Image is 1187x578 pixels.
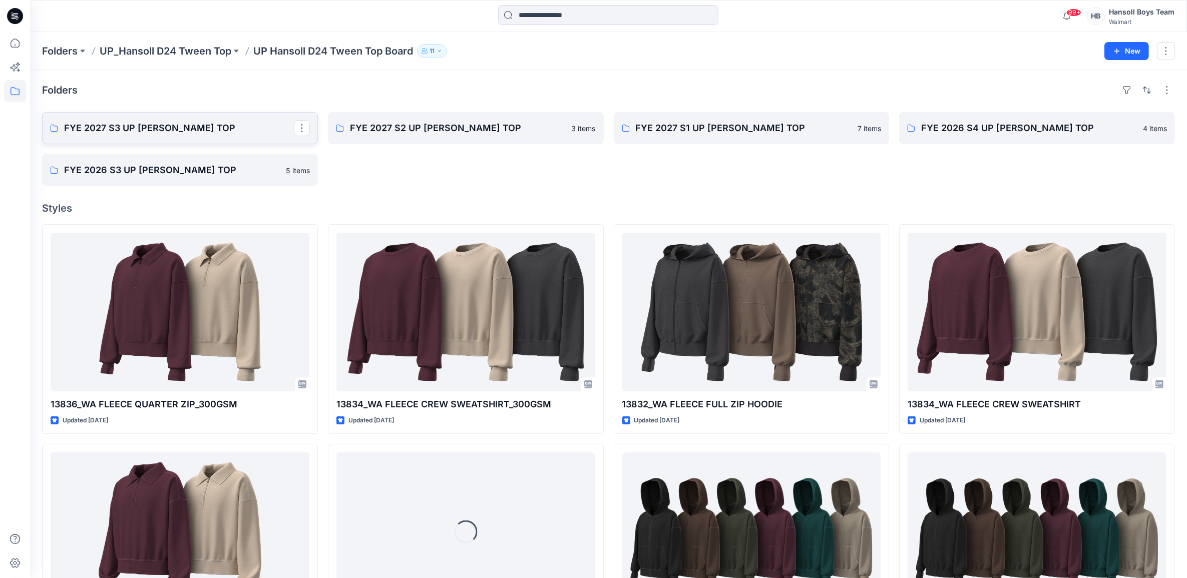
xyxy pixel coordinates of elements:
[336,397,595,411] p: 13834_WA FLEECE CREW SWEATSHIRT_300GSM
[1087,7,1105,25] div: HB
[908,233,1166,391] a: 13834_WA FLEECE CREW SWEATSHIRT
[350,121,566,135] p: FYE 2027 S2 UP [PERSON_NAME] TOP
[42,154,318,186] a: FYE 2026 S3 UP [PERSON_NAME] TOP5 items
[921,121,1137,135] p: FYE 2026 S4 UP [PERSON_NAME] TOP
[430,46,435,57] p: 11
[417,44,447,58] button: 11
[42,202,1175,214] h4: Styles
[1143,123,1167,134] p: 4 items
[1109,18,1174,26] div: Walmart
[64,121,294,135] p: FYE 2027 S3 UP [PERSON_NAME] TOP
[42,44,78,58] a: Folders
[348,415,394,426] p: Updated [DATE]
[51,233,309,391] a: 13836_WA FLEECE QUARTER ZIP_300GSM
[622,233,881,391] a: 13832_WA FLEECE FULL ZIP HOODIE
[336,233,595,391] a: 13834_WA FLEECE CREW SWEATSHIRT_300GSM
[614,112,890,144] a: FYE 2027 S1 UP [PERSON_NAME] TOP7 items
[634,415,680,426] p: Updated [DATE]
[42,112,318,144] a: FYE 2027 S3 UP [PERSON_NAME] TOP
[908,397,1166,411] p: 13834_WA FLEECE CREW SWEATSHIRT
[1109,6,1174,18] div: Hansoll Boys Team
[858,123,881,134] p: 7 items
[64,163,280,177] p: FYE 2026 S3 UP [PERSON_NAME] TOP
[42,84,78,96] h4: Folders
[253,44,413,58] p: UP Hansoll D24 Tween Top Board
[572,123,596,134] p: 3 items
[899,112,1175,144] a: FYE 2026 S4 UP [PERSON_NAME] TOP4 items
[1104,42,1149,60] button: New
[100,44,231,58] a: UP_Hansoll D24 Tween Top
[636,121,852,135] p: FYE 2027 S1 UP [PERSON_NAME] TOP
[622,397,881,411] p: 13832_WA FLEECE FULL ZIP HOODIE
[920,415,965,426] p: Updated [DATE]
[63,415,108,426] p: Updated [DATE]
[1066,9,1081,17] span: 99+
[286,165,310,176] p: 5 items
[51,397,309,411] p: 13836_WA FLEECE QUARTER ZIP_300GSM
[328,112,604,144] a: FYE 2027 S2 UP [PERSON_NAME] TOP3 items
